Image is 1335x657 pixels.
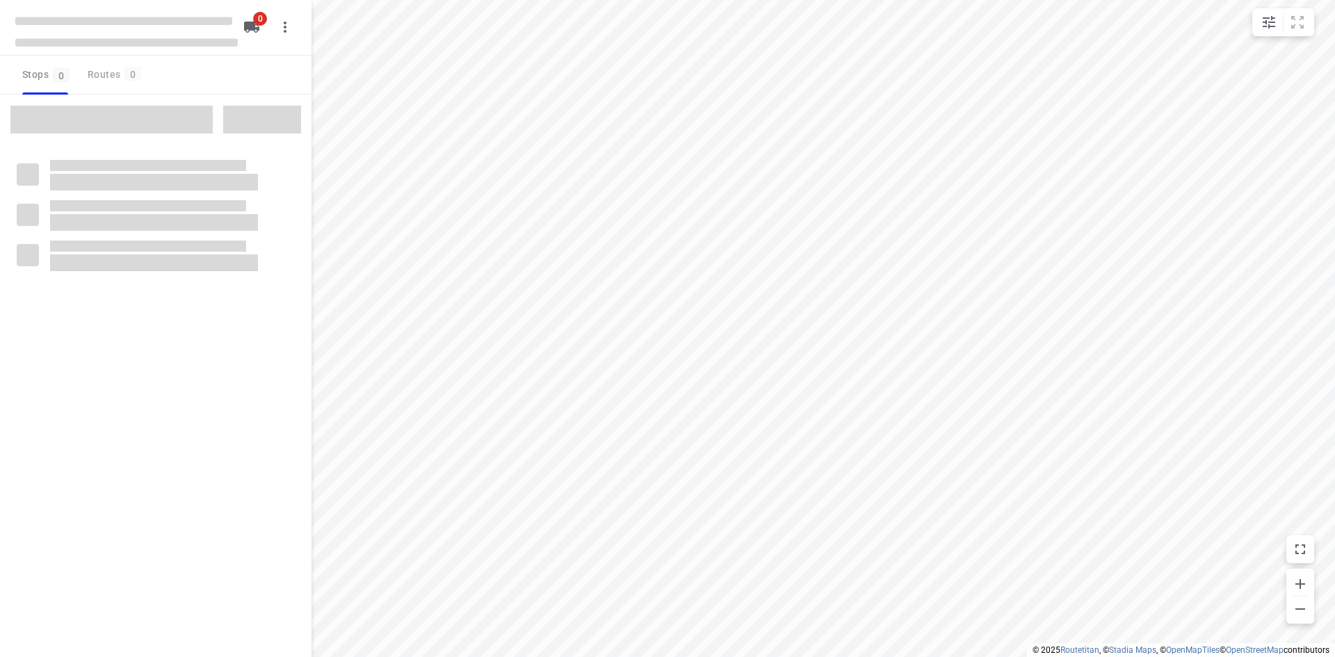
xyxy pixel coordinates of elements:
[1252,8,1314,36] div: small contained button group
[1109,645,1156,655] a: Stadia Maps
[1226,645,1284,655] a: OpenStreetMap
[1166,645,1220,655] a: OpenMapTiles
[1033,645,1329,655] li: © 2025 , © , © © contributors
[1255,8,1283,36] button: Map settings
[1060,645,1099,655] a: Routetitan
